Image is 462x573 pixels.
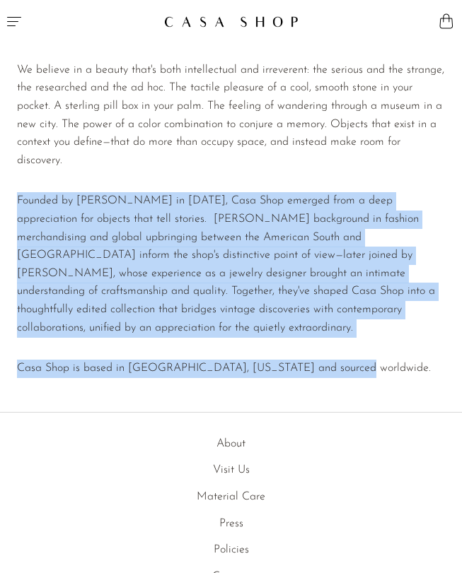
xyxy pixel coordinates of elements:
a: Material Care [197,491,265,502]
a: About [216,438,246,449]
p: Casa Shop is based in [GEOGRAPHIC_DATA], [US_STATE] and sourced worldwide. [17,360,445,378]
p: We believe in a beauty that's both intellectual and irreverent: the serious and the strange, the ... [17,61,445,170]
a: Press [219,518,243,529]
a: Visit Us [213,464,250,475]
a: Policies [214,544,249,555]
p: Founded by [PERSON_NAME] in [DATE], Casa Shop emerged from a deep appreciation for objects that t... [17,192,445,337]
